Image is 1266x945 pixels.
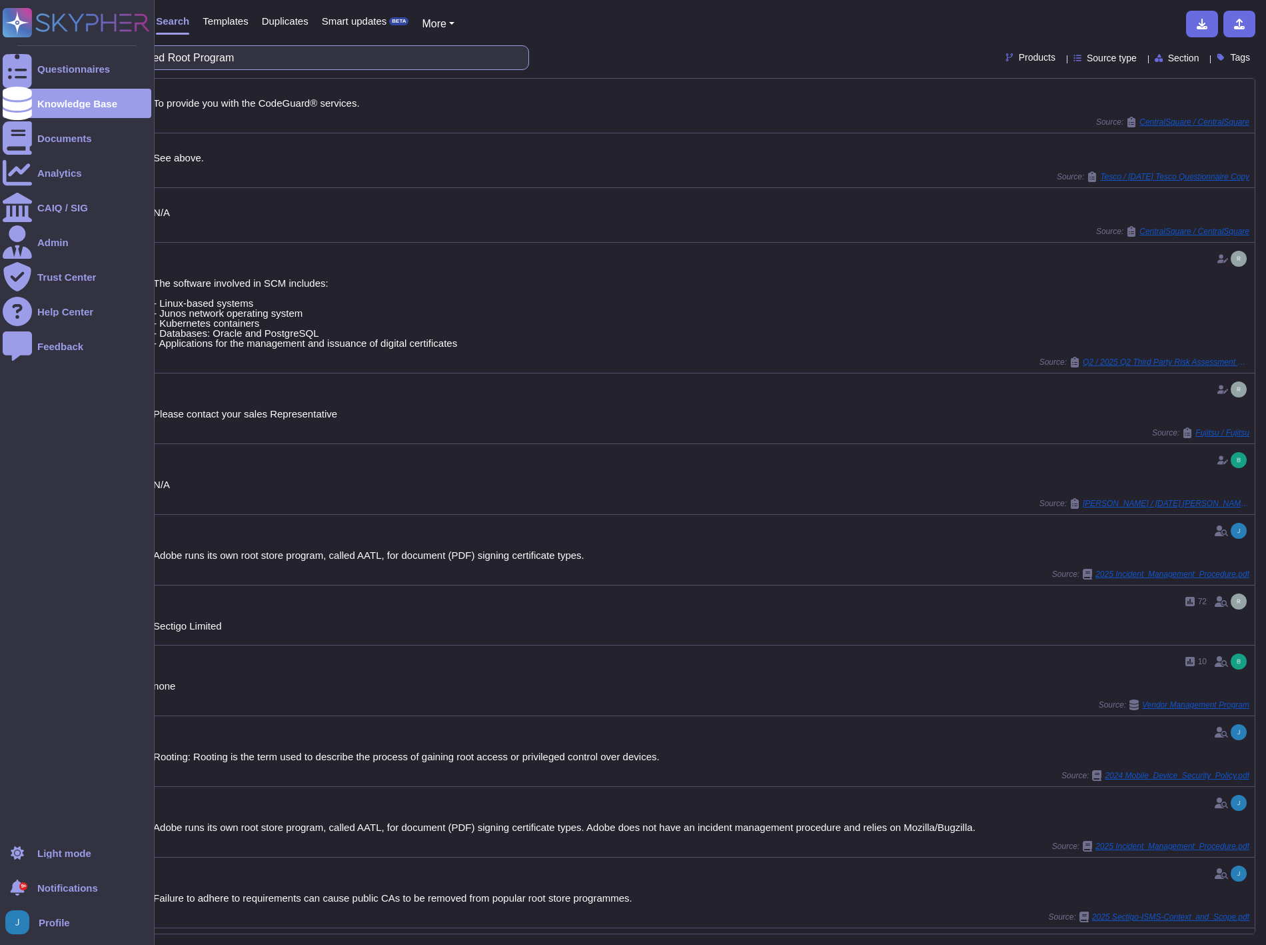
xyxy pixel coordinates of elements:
[39,918,70,928] span: Profile
[37,883,98,893] span: Notifications
[1231,654,1247,670] img: user
[262,16,309,26] span: Duplicates
[153,550,1249,560] div: Adobe runs its own root store program, called AATL, for document (PDF) signing certificate types.
[3,908,39,937] button: user
[1139,118,1249,126] span: CentralSquare / CentralSquare
[153,409,1249,419] div: Please contact your sales Representative
[1095,570,1249,578] span: 2025 Incident_Management_Procedure.pdf
[153,681,1249,691] div: none
[156,16,189,26] span: Search
[1057,171,1249,182] span: Source:
[153,153,1249,163] div: See above.
[1231,795,1247,811] img: user
[19,882,27,890] div: 9+
[5,910,29,934] img: user
[1083,358,1249,366] span: Q2 / 2025 Q2 Third Party Risk Assessment Documentation Request (2)
[37,168,82,178] div: Analytics
[422,16,454,32] button: More
[53,46,515,69] input: Search a question or template...
[153,278,1249,348] div: The software involved in SCM includes: - Linux-based systems - Junos network operating system - K...
[1039,357,1249,367] span: Source:
[3,297,151,326] a: Help Center
[389,17,408,25] div: BETA
[1152,427,1249,438] span: Source:
[153,621,1249,631] div: Sectigo Limited
[3,193,151,222] a: CAIQ / SIG
[1195,429,1249,437] span: Fujitsu / Fujitsu
[3,158,151,187] a: Analytics
[1039,498,1249,509] span: Source:
[3,89,151,118] a: Knowledge Base
[3,262,151,291] a: Trust Center
[1100,173,1249,181] span: Tesco / [DATE] Tesco Questionnaire Copy
[37,307,93,317] div: Help Center
[203,16,248,26] span: Templates
[1231,594,1247,610] img: user
[1048,912,1249,922] span: Source:
[1096,226,1249,237] span: Source:
[322,16,387,26] span: Smart updates
[1231,724,1247,740] img: user
[3,227,151,257] a: Admin
[1099,700,1249,710] span: Source:
[1019,53,1055,62] span: Products
[153,480,1249,490] div: N/A
[37,237,69,247] div: Admin
[1052,569,1249,580] span: Source:
[1198,598,1207,606] span: 72
[153,98,1249,108] div: To provide you with the CodeGuard® services.
[37,272,96,282] div: Trust Center
[3,331,151,361] a: Feedback
[1231,866,1247,882] img: user
[37,133,92,143] div: Documents
[1105,772,1249,780] span: 2024 Mobile_Device_Security_Policy.pdf
[153,822,1249,832] div: Adobe runs its own root store program, called AATL, for document (PDF) signing certificate types....
[1142,701,1249,709] span: Vendor Management Program
[3,54,151,83] a: Questionnaires
[37,203,88,213] div: CAIQ / SIG
[1095,842,1249,850] span: 2025 Incident_Management_Procedure.pdf
[37,99,117,109] div: Knowledge Base
[422,18,446,29] span: More
[1168,53,1199,63] span: Section
[1231,251,1247,267] img: user
[1061,770,1249,781] span: Source:
[1231,452,1247,468] img: user
[1231,523,1247,539] img: user
[153,752,1249,762] div: Rooting: Rooting is the term used to describe the process of gaining root access or privileged co...
[1198,658,1207,666] span: 10
[1092,913,1249,921] span: 2025 Sectigo-ISMS-Context_and_Scope.pdf
[1139,227,1249,235] span: CentralSquare / CentralSquare
[37,64,110,74] div: Questionnaires
[153,893,1249,903] div: Failure to adhere to requirements can cause public CAs to be removed from popular root store prog...
[37,848,91,858] div: Light mode
[1083,500,1249,508] span: [PERSON_NAME] / [DATE] [PERSON_NAME] Security doc
[1087,53,1137,63] span: Source type
[153,207,1249,217] div: N/A
[1052,841,1249,852] span: Source:
[37,341,83,351] div: Feedback
[1231,381,1247,397] img: user
[3,123,151,153] a: Documents
[1096,117,1249,127] span: Source:
[1230,53,1250,62] span: Tags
